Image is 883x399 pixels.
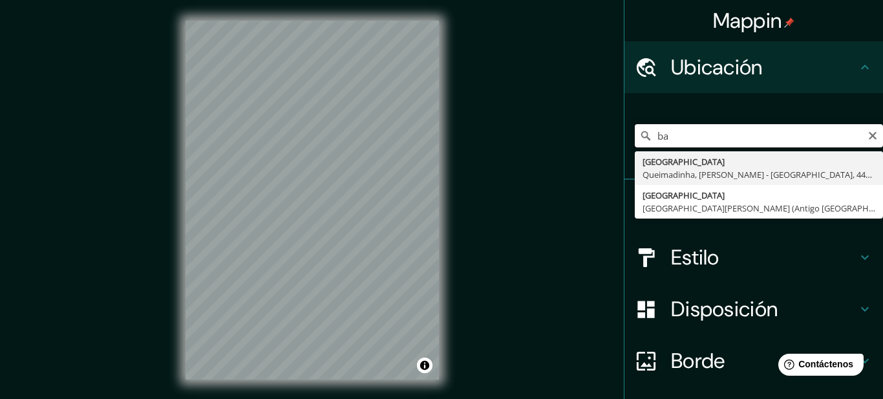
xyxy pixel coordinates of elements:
[784,17,794,28] img: pin-icon.png
[624,180,883,232] div: Patas
[186,21,439,380] canvas: Mapa
[624,335,883,387] div: Borde
[671,54,763,81] font: Ubicación
[624,232,883,283] div: Estilo
[671,296,778,323] font: Disposición
[768,349,869,385] iframe: Lanzador de widgets de ayuda
[671,347,725,374] font: Borde
[671,244,719,271] font: Estilo
[867,129,878,141] button: Claro
[643,189,725,201] font: [GEOGRAPHIC_DATA]
[624,41,883,93] div: Ubicación
[643,156,725,167] font: [GEOGRAPHIC_DATA]
[417,358,432,373] button: Activar o desactivar atribución
[713,7,782,34] font: Mappin
[635,124,883,147] input: Elige tu ciudad o zona
[624,283,883,335] div: Disposición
